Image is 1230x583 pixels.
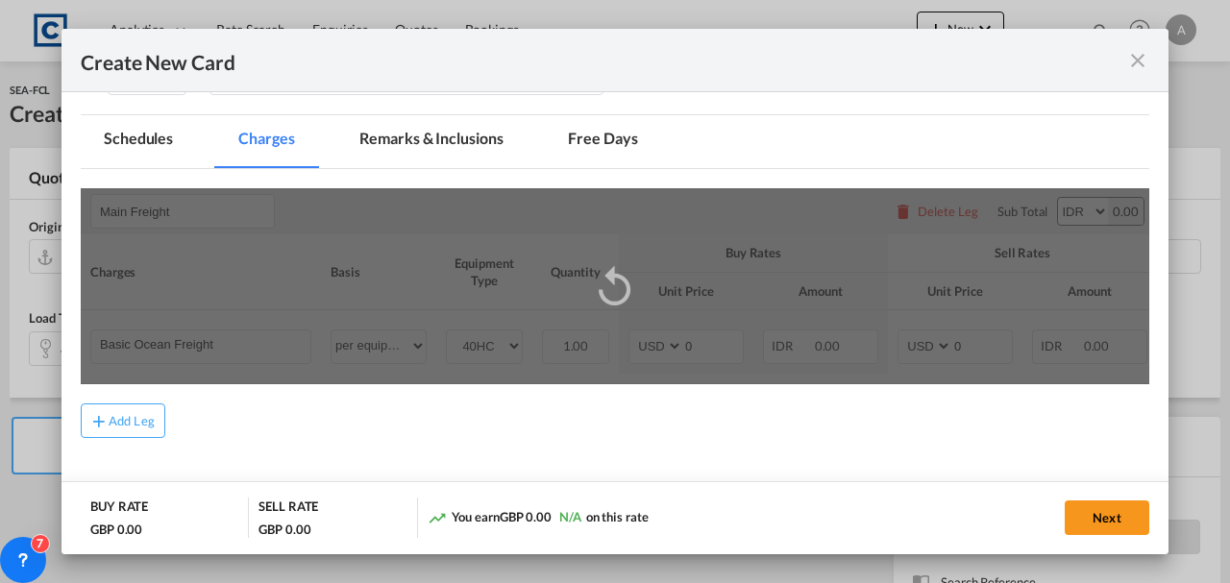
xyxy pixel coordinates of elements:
md-icon: icon-trending-up [428,508,447,527]
md-dialog: Create New CardPort ... [61,29,1168,553]
md-pagination-wrapper: Use the left and right arrow keys to navigate between tabs [81,115,680,168]
div: Create New Card [81,48,1126,72]
button: Add Leg [81,403,165,438]
button: Next [1065,500,1149,535]
md-tab-item: Schedules [81,115,196,168]
md-icon: icon-replay [591,262,639,310]
div: BUY RATE [90,498,148,520]
md-tab-item: Charges [215,115,317,168]
md-icon: icon-close fg-AAA8AD m-0 pointer [1126,49,1149,72]
div: You earn on this rate [428,508,649,528]
md-tab-item: Remarks & Inclusions [336,115,526,168]
md-icon: icon-plus md-link-fg s20 [89,411,109,430]
div: GBP 0.00 [90,521,142,538]
span: N/A [559,509,581,524]
span: GBP 0.00 [500,509,552,524]
md-tab-item: Free Days [545,115,660,168]
div: SELL RATE [258,498,318,520]
div: GBP 0.00 [258,521,310,538]
div: Add Leg [109,415,155,426]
